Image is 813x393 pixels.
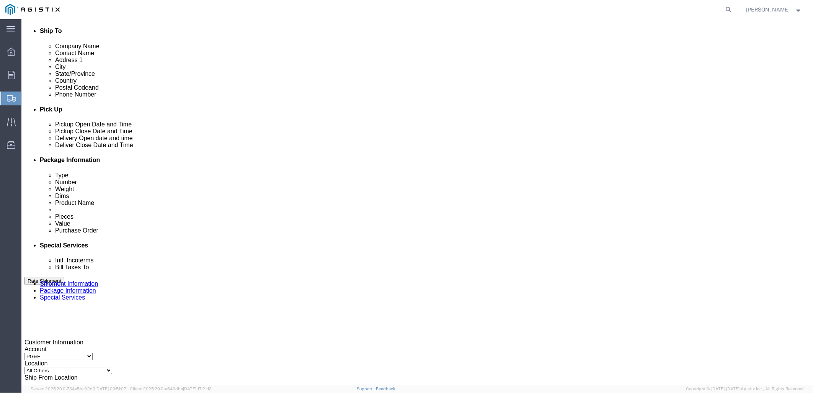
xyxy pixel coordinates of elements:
[21,19,813,385] iframe: FS Legacy Container
[130,386,212,391] span: Client: 2025.20.0-e640dba
[95,386,126,391] span: [DATE] 09:51:07
[686,386,804,392] span: Copyright © [DATE]-[DATE] Agistix Inc., All Rights Reserved
[5,4,60,15] img: logo
[746,5,803,14] button: [PERSON_NAME]
[357,386,376,391] a: Support
[376,386,395,391] a: Feedback
[183,386,212,391] span: [DATE] 17:21:12
[31,386,126,391] span: Server: 2025.20.0-734e5bc92d9
[746,5,790,14] span: Fidelyn Edens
